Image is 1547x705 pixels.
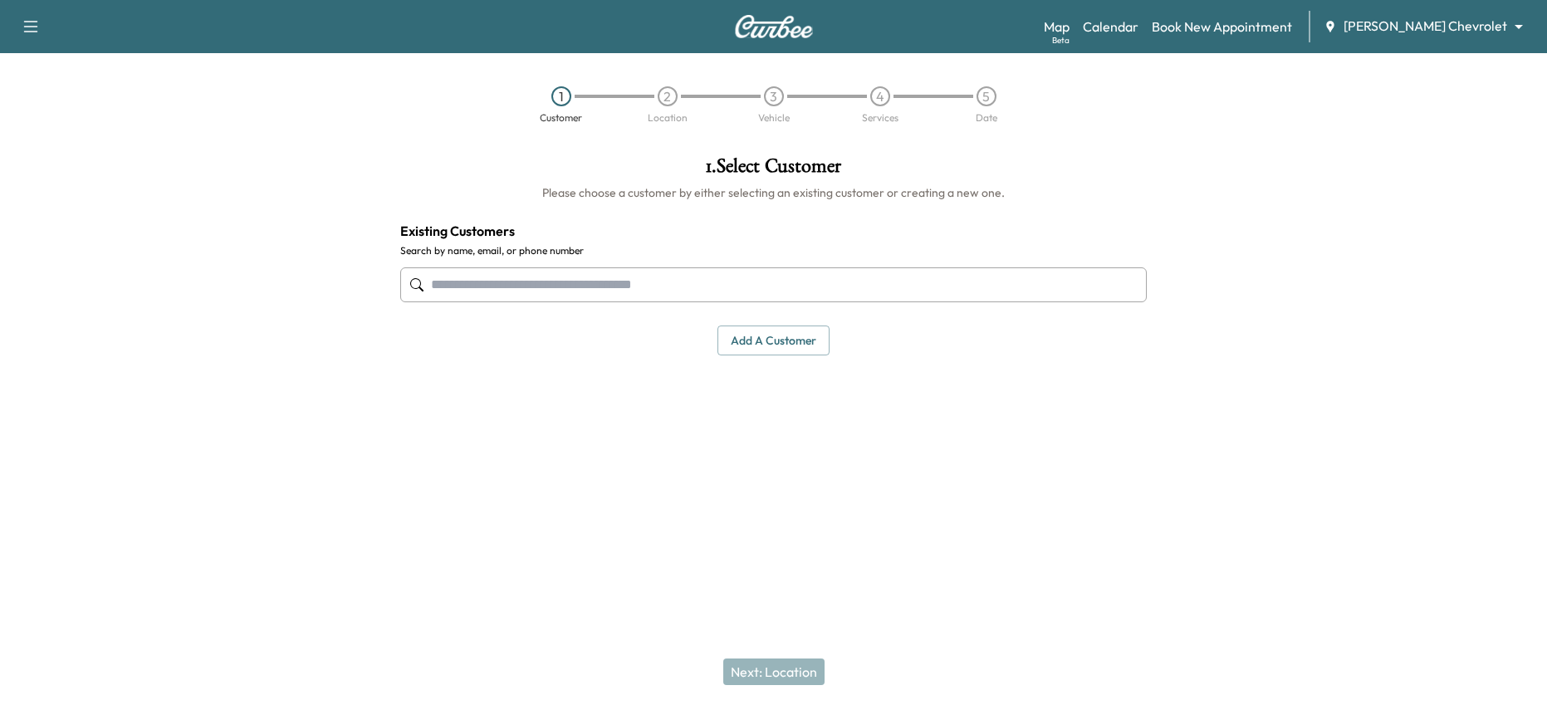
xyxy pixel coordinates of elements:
div: Services [862,113,898,123]
label: Search by name, email, or phone number [400,244,1148,257]
div: 4 [870,86,890,106]
div: 3 [764,86,784,106]
div: Location [648,113,688,123]
a: MapBeta [1044,17,1070,37]
div: 1 [551,86,571,106]
div: Vehicle [758,113,790,123]
h1: 1 . Select Customer [400,156,1148,184]
span: [PERSON_NAME] Chevrolet [1344,17,1507,36]
div: 2 [658,86,678,106]
button: Add a customer [717,326,830,356]
div: 5 [977,86,996,106]
h6: Please choose a customer by either selecting an existing customer or creating a new one. [400,184,1148,201]
a: Calendar [1083,17,1138,37]
div: Customer [540,113,582,123]
a: Book New Appointment [1152,17,1292,37]
img: Curbee Logo [734,15,814,38]
div: Date [976,113,997,123]
h4: Existing Customers [400,221,1148,241]
div: Beta [1052,34,1070,47]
